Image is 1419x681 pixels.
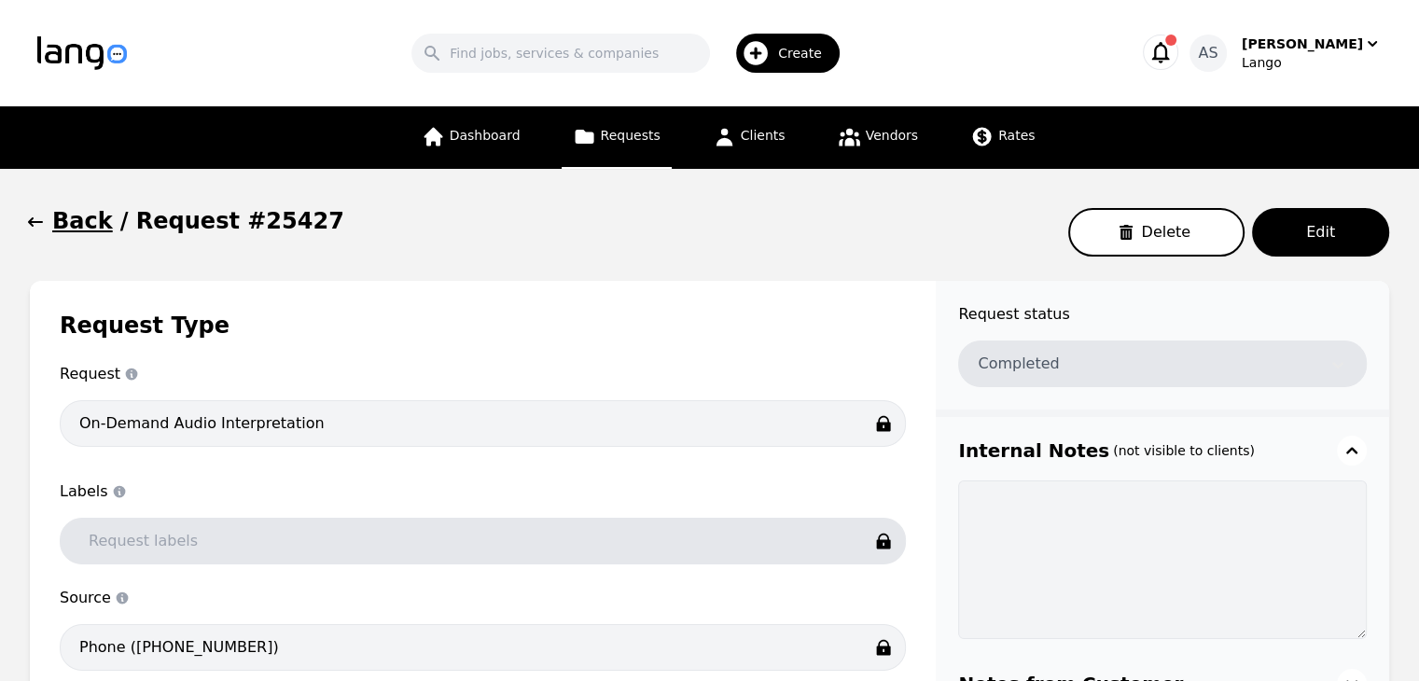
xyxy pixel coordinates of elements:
[120,206,344,236] h1: / Request #25427
[1242,35,1363,53] div: [PERSON_NAME]
[60,480,906,503] span: Labels
[411,34,710,73] input: Find jobs, services & companies
[958,438,1109,464] h3: Internal Notes
[702,106,797,169] a: Clients
[60,363,906,385] span: Request
[1198,42,1217,64] span: AS
[450,128,521,143] span: Dashboard
[959,106,1046,169] a: Rates
[562,106,672,169] a: Requests
[998,128,1035,143] span: Rates
[37,36,127,70] img: Logo
[778,44,835,63] span: Create
[1189,35,1382,72] button: AS[PERSON_NAME]Lango
[60,311,906,340] h1: Request Type
[1252,208,1389,257] button: Edit
[741,128,786,143] span: Clients
[1113,441,1255,460] h3: (not visible to clients)
[601,128,661,143] span: Requests
[866,128,918,143] span: Vendors
[30,206,113,236] button: Back
[710,26,851,80] button: Create
[1068,208,1245,257] button: Delete
[827,106,929,169] a: Vendors
[958,303,1367,326] span: Request status
[1242,53,1382,72] div: Lango
[410,106,532,169] a: Dashboard
[60,587,906,609] span: Source
[52,206,113,236] h1: Back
